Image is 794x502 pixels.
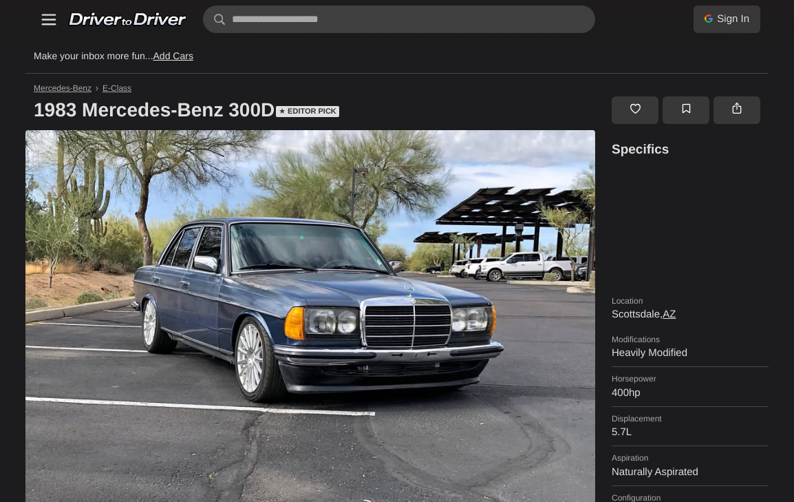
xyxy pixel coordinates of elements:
h3: Specifics [612,141,769,160]
dd: 5.7L [612,426,769,439]
dt: Modifications [612,335,769,344]
dd: Heavily Modified [612,347,769,359]
a: Sign In [694,6,760,33]
h1: 1983 Mercedes-Benz 300D [25,90,603,130]
a: E-Class [103,83,131,93]
dt: Aspiration [612,453,769,463]
a: Mercedes-Benz [34,83,92,93]
span: ★ Editor Pick [276,106,339,117]
p: Make your inbox more fun... [34,39,193,73]
dd: Scottsdale, [612,308,769,321]
dt: Displacement [612,414,769,423]
dt: Horsepower [612,374,769,384]
a: Add Cars [153,50,193,61]
a: AZ [663,308,676,320]
dd: Naturally Aspirated [612,466,769,479]
dt: Location [612,296,769,306]
dd: 400hp [612,387,769,399]
nav: Breadcrumb [25,83,769,93]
